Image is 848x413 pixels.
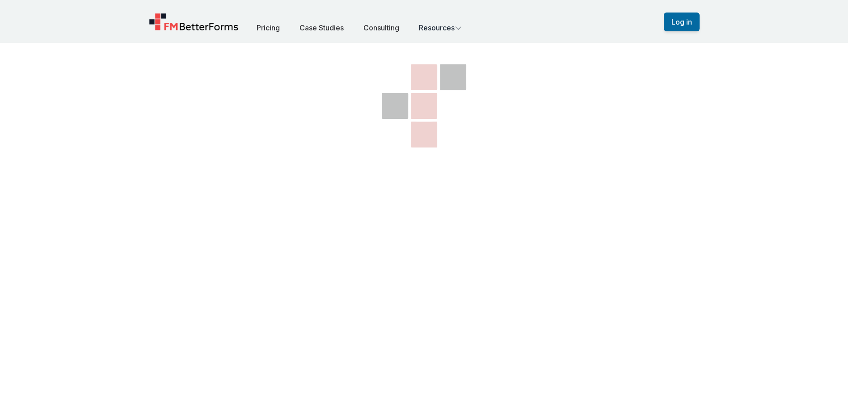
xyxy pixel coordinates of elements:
[363,23,399,32] a: Consulting
[149,13,239,31] a: Home
[300,23,344,32] a: Case Studies
[257,23,280,32] a: Pricing
[664,13,700,31] button: Log in
[419,22,462,33] button: Resources
[138,11,710,33] nav: Global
